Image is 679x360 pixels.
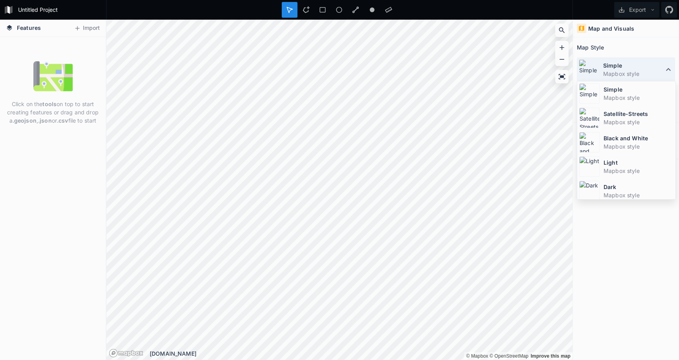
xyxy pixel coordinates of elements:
[603,70,664,78] dd: Mapbox style
[604,191,673,199] dd: Mapbox style
[604,118,673,126] dd: Mapbox style
[579,132,600,152] img: Black and White
[17,24,41,32] span: Features
[33,57,73,96] img: empty
[579,108,600,128] img: Satellite-Streets
[13,117,37,124] strong: .geojson
[577,41,604,53] h2: Map Style
[490,353,529,359] a: OpenStreetMap
[70,22,104,35] button: Import
[109,349,143,358] a: Mapbox logo
[150,349,573,358] div: [DOMAIN_NAME]
[579,181,600,201] img: Dark
[614,2,659,18] button: Export
[604,167,673,175] dd: Mapbox style
[588,24,634,33] h4: Map and Visuals
[604,158,673,167] dt: Light
[38,117,52,124] strong: .json
[42,101,57,107] strong: tools
[604,110,673,118] dt: Satellite-Streets
[579,83,600,104] img: Simple
[604,134,673,142] dt: Black and White
[603,61,664,70] dt: Simple
[57,117,68,124] strong: .csv
[604,142,673,151] dd: Mapbox style
[579,156,600,177] img: Light
[604,94,673,102] dd: Mapbox style
[6,100,100,125] p: Click on the on top to start creating features or drag and drop a , or file to start
[604,85,673,94] dt: Simple
[579,59,599,80] img: Simple
[604,183,673,191] dt: Dark
[530,353,571,359] a: Map feedback
[466,353,488,359] a: Mapbox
